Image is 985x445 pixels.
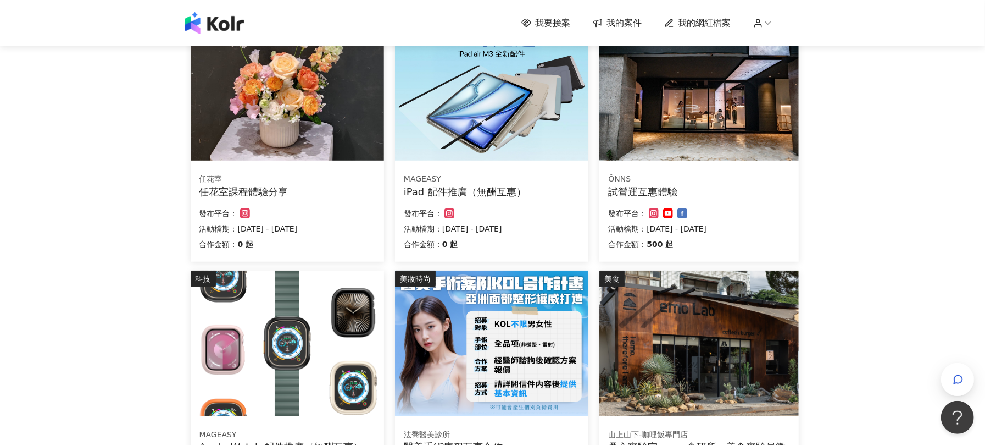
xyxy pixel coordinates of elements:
[404,222,580,235] p: 活動檔期：[DATE] - [DATE]
[185,12,244,34] img: logo
[593,17,642,29] a: 我的案件
[199,174,375,185] div: 任花室
[404,185,580,199] div: iPad 配件推廣（無酬互惠）
[404,430,580,441] div: 法喬醫美診所
[191,271,384,416] img: Apple Watch 全系列配件
[608,207,647,220] p: 發布平台：
[395,15,588,161] img: iPad 全系列配件
[941,401,974,434] iframe: Help Scout Beacon - Open
[599,271,799,416] img: 情緒食光實驗計畫
[608,174,790,185] div: ÔNNS
[404,207,442,220] p: 發布平台：
[442,238,458,251] p: 0 起
[191,15,384,161] img: 插花互惠體驗
[647,238,673,251] p: 500 起
[664,17,731,29] a: 我的網紅檔案
[404,238,442,251] p: 合作金額：
[607,17,642,29] span: 我的案件
[395,271,436,287] div: 美妝時尚
[599,271,625,287] div: 美食
[599,15,799,161] img: 試營運互惠體驗
[404,174,580,185] div: MAGEASY
[199,207,238,220] p: 發布平台：
[521,17,571,29] a: 我要接案
[199,185,375,199] div: 任花室課程體驗分享
[395,271,588,416] img: 眼袋、隆鼻、隆乳、抽脂、墊下巴
[199,222,375,235] p: 活動檔期：[DATE] - [DATE]
[678,17,731,29] span: 我的網紅檔案
[608,238,647,251] p: 合作金額：
[238,238,254,251] p: 0 起
[608,222,790,235] p: 活動檔期：[DATE] - [DATE]
[608,185,790,199] div: 試營運互惠體驗
[199,238,238,251] p: 合作金額：
[191,271,216,287] div: 科技
[536,17,571,29] span: 我要接案
[608,430,790,441] div: 山上山下-咖哩飯專門店
[199,430,375,441] div: MAGEASY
